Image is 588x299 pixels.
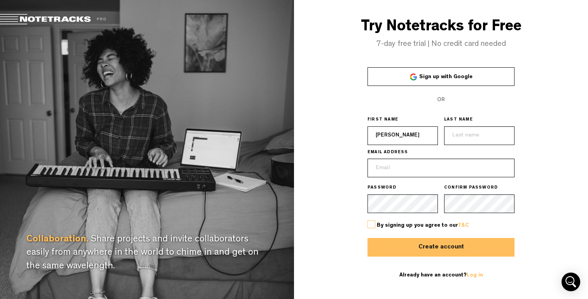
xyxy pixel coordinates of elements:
span: Already have an account? [399,273,483,278]
span: Sign up with Google [419,74,472,80]
button: Create account [367,238,514,257]
div: Open Intercom Messenger [562,273,580,291]
span: OR [437,97,445,103]
span: LAST NAME [444,117,473,123]
a: Log in [467,273,483,278]
input: Email [367,159,514,177]
input: First name [367,126,438,145]
span: FIRST NAME [367,117,398,123]
span: CONFIRM PASSWORD [444,185,498,191]
span: PASSWORD [367,185,397,191]
h4: 7-day free trial | No credit card needed [294,40,588,49]
span: EMAIL ADDRESS [367,150,408,156]
span: By signing up you agree to our [377,223,469,228]
span: Collaboration. [26,235,89,245]
span: Share projects and invite collaborators easily from anywhere in the world to chime in and get on ... [26,235,259,271]
input: Last name [444,126,514,145]
h3: Try Notetracks for Free [294,19,588,36]
a: T&C [458,223,469,228]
